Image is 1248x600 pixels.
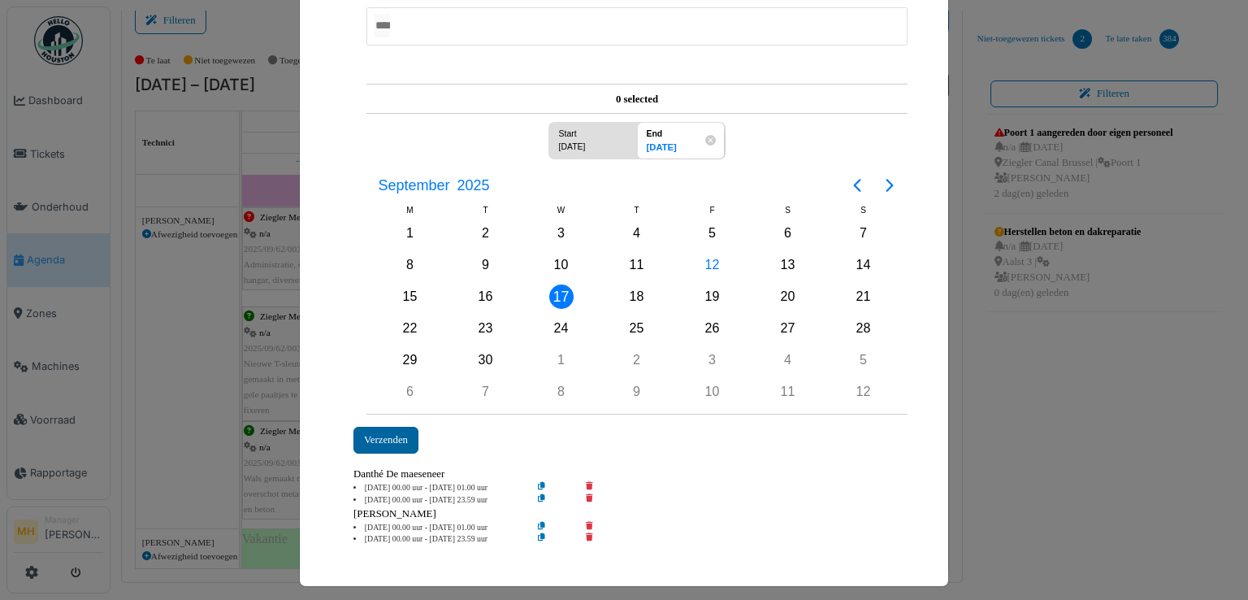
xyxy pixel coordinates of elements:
div: Thursday, September 11, 2025 [625,253,649,277]
input: GEEN [374,14,390,37]
li: [DATE] 00.00 uur - [DATE] 01.00 uur [345,522,531,534]
div: T [599,203,674,217]
div: F [674,203,750,217]
div: M [372,203,448,217]
div: Sunday, September 7, 2025 [851,221,876,246]
div: Wednesday, October 8, 2025 [549,380,574,404]
div: Wednesday, September 3, 2025 [549,221,574,246]
div: Monday, September 8, 2025 [398,253,422,277]
div: Saturday, September 20, 2025 [776,285,800,309]
li: [DATE] 00.00 uur - [DATE] 01.00 uur [345,482,531,494]
div: Tuesday, September 30, 2025 [474,348,498,372]
div: Wednesday, September 17, 2025 [549,285,574,309]
div: 0 selected [366,85,908,114]
div: Wednesday, October 1, 2025 [549,348,574,372]
div: Saturday, September 6, 2025 [776,221,800,246]
div: Danthé De maeseneer [353,467,895,482]
span: September [375,171,453,200]
div: Friday, September 19, 2025 [700,285,725,309]
div: Wednesday, September 24, 2025 [549,316,574,341]
div: Tuesday, September 16, 2025 [474,285,498,309]
div: Tuesday, September 23, 2025 [474,316,498,341]
div: End [641,123,707,141]
div: Saturday, October 4, 2025 [776,348,800,372]
button: September2025 [368,171,500,200]
div: T [448,203,523,217]
span: 2025 [453,171,493,200]
button: Previous page [841,169,873,202]
div: Friday, September 26, 2025 [700,316,725,341]
div: Thursday, September 18, 2025 [625,285,649,309]
div: Verzenden [353,427,418,454]
div: Thursday, September 4, 2025 [625,221,649,246]
div: Monday, October 6, 2025 [398,380,422,404]
div: S [750,203,825,217]
div: S [825,203,901,217]
div: Sunday, October 5, 2025 [851,348,876,372]
div: Friday, October 10, 2025 [700,380,725,404]
div: Monday, September 1, 2025 [398,221,422,246]
div: Saturday, September 13, 2025 [776,253,800,277]
div: Monday, September 22, 2025 [398,316,422,341]
div: Thursday, September 25, 2025 [625,316,649,341]
div: Saturday, October 11, 2025 [776,380,800,404]
div: Tuesday, September 9, 2025 [474,253,498,277]
li: [DATE] 00.00 uur - [DATE] 23.59 uur [345,494,531,507]
div: Tuesday, September 2, 2025 [474,221,498,246]
div: Today, Friday, September 12, 2025 [700,253,725,277]
div: Friday, September 5, 2025 [700,221,725,246]
div: Wednesday, September 10, 2025 [549,253,574,277]
div: Sunday, September 14, 2025 [851,253,876,277]
div: Start [553,123,619,141]
div: Saturday, September 27, 2025 [776,316,800,341]
div: Thursday, October 2, 2025 [625,348,649,372]
div: [PERSON_NAME] [353,507,895,522]
div: Thursday, October 9, 2025 [625,380,649,404]
div: Monday, September 15, 2025 [398,285,422,309]
div: Sunday, October 12, 2025 [851,380,876,404]
div: Sunday, September 28, 2025 [851,316,876,341]
div: Friday, October 3, 2025 [700,348,725,372]
div: [DATE] [553,141,619,159]
div: Sunday, September 21, 2025 [851,285,876,309]
button: Next page [873,169,906,202]
div: [DATE] [641,141,707,159]
div: Monday, September 29, 2025 [398,348,422,372]
div: Tuesday, October 7, 2025 [474,380,498,404]
li: [DATE] 00.00 uur - [DATE] 23.59 uur [345,533,531,546]
div: W [523,203,599,217]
